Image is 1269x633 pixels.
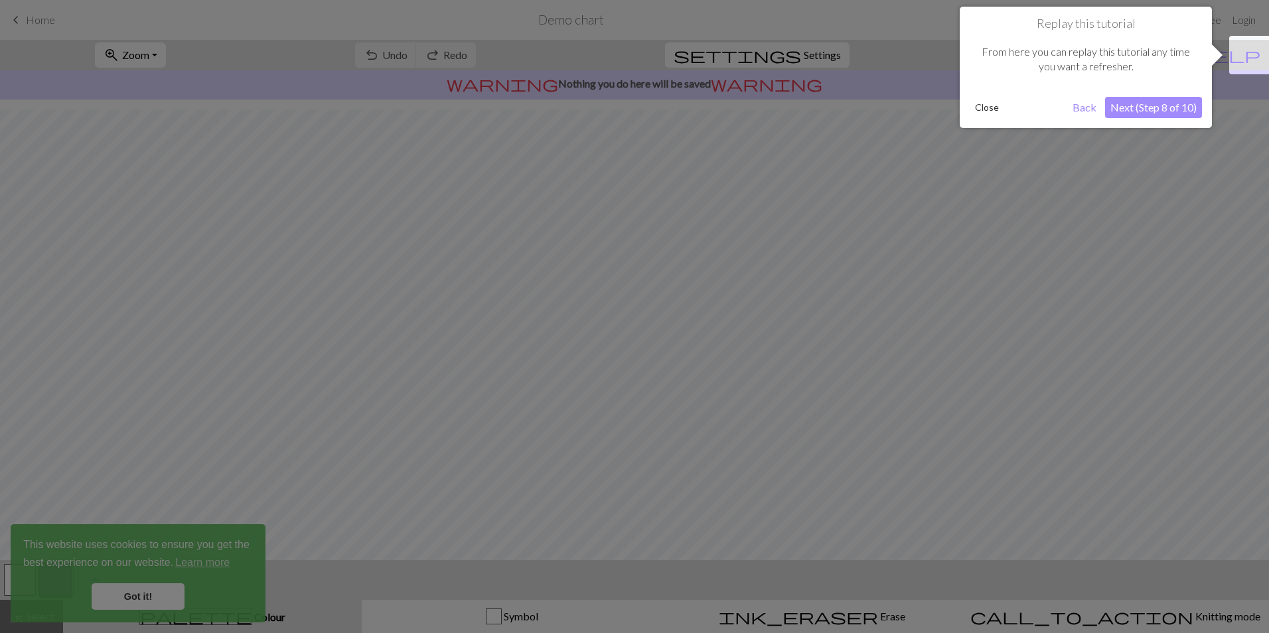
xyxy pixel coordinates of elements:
[1067,97,1102,118] button: Back
[960,7,1212,128] div: Replay this tutorial
[970,98,1004,117] button: Close
[970,31,1202,88] div: From here you can replay this tutorial any time you want a refresher.
[970,17,1202,31] h1: Replay this tutorial
[1105,97,1202,118] button: Next (Step 8 of 10)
